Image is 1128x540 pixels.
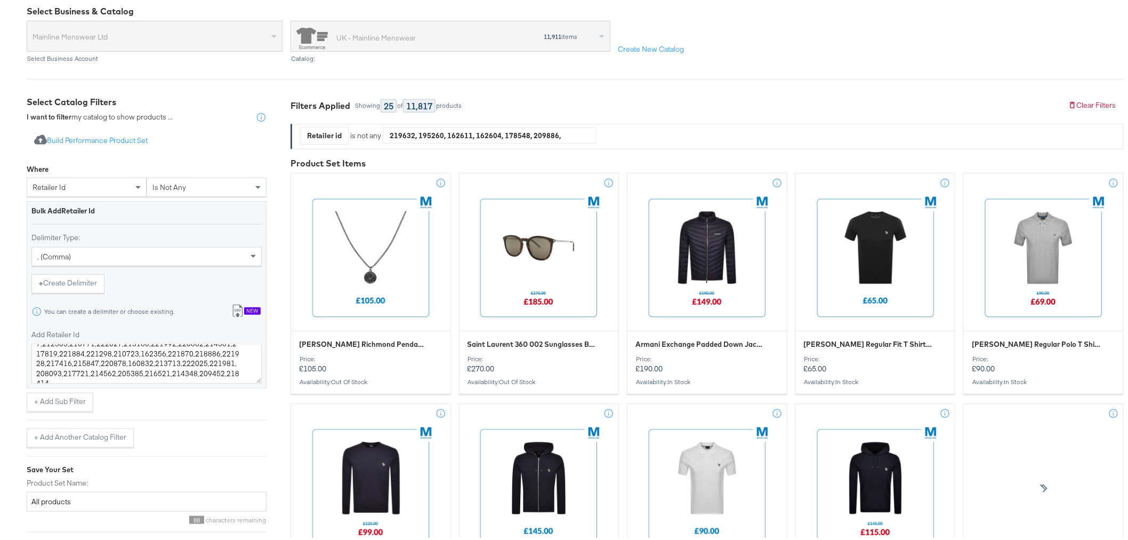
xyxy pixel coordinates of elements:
[44,306,175,313] div: You can create a delimiter or choose existing.
[27,129,155,149] button: Build Performance Product Set
[152,180,186,190] span: is not any
[27,110,173,121] div: my catalog to show products ...
[27,53,283,60] div: Select Business Account
[27,476,267,486] label: Product Set Name:
[27,463,267,473] div: Save Your Set
[31,328,262,338] label: Add Retailer Id
[39,276,43,286] strong: +
[972,353,1115,361] div: Price:
[291,155,1124,168] div: Product Set Items
[499,376,536,384] span: out of stock
[635,353,779,361] div: Price:
[291,98,350,110] div: Filters Applied
[468,353,611,371] p: £270.00
[397,100,403,107] div: of
[301,125,348,142] div: Retailer id
[635,337,764,347] span: Armani Exchange Padded Down Jacket Navy
[27,3,1124,15] div: Select Business & Catalog
[383,125,595,141] div: 219632, 195260, 162611, 162604, 178548, 209886, 214409, 219284, 213004, 216186, 216182, 217154, 2...
[468,376,611,384] div: Availability :
[972,353,1115,371] p: £90.00
[31,204,262,214] div: Bulk Add Retailer Id
[31,342,262,382] textarea: 219632,195260,162611,162604,178548,209886,214409,219284,213004,216186,216182,217154,218306,216169...
[381,97,397,110] div: 25
[468,337,597,347] span: Saint Laurent 360 002 Sunglasses Brown
[1004,376,1027,384] span: in stock
[336,30,416,42] div: UK - Mainline Menswear
[291,53,610,60] div: Catalog:
[485,31,578,38] div: items
[27,94,267,106] div: Select Catalog Filters
[544,30,561,38] strong: 11,911
[33,26,269,44] span: Mainline Menswear Ltd
[667,376,690,384] span: in stock
[33,180,66,190] span: retailer id
[436,100,462,107] div: products
[224,300,268,320] button: New
[244,305,261,313] div: New
[27,426,134,446] button: + Add Another Catalog Filter
[635,376,779,384] div: Availability :
[354,100,381,107] div: Showing
[27,490,267,510] input: Give your set a descriptive name
[37,250,71,259] span: , (comma)
[1061,94,1124,113] button: Clear Filters
[972,337,1101,347] span: Paul Smith Regular Polo T Shirt Grey
[610,38,691,57] button: Create New Catalog
[635,353,779,371] p: £190.00
[27,391,93,410] button: + Add Sub Filter
[299,353,442,371] p: £105.00
[27,162,49,172] div: Where
[27,514,267,522] div: characters remaining
[189,514,204,522] span: 88
[299,353,442,361] div: Price:
[27,110,71,120] strong: I want to filter
[804,376,947,384] div: Availability :
[31,272,104,291] button: +Create Delimiter
[804,353,947,371] p: £65.00
[349,129,383,139] div: is not any
[468,353,611,361] div: Price:
[972,376,1115,384] div: Availability :
[31,231,262,241] label: Delimiter Type:
[836,376,859,384] span: in stock
[299,337,428,347] span: Vivienne Westwood Richmond Pendant Gunmetal
[403,97,436,110] div: 11,817
[804,353,947,361] div: Price:
[331,376,367,384] span: out of stock
[804,337,933,347] span: Paul Smith Regular Fit T Shirt Black
[299,376,442,384] div: Availability :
